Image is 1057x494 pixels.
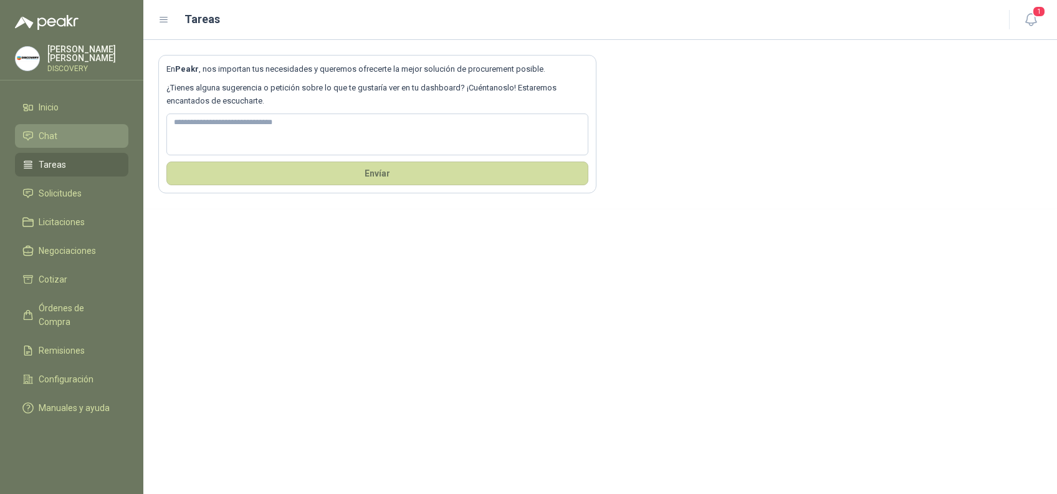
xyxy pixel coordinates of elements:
img: Logo peakr [15,15,79,30]
a: Configuración [15,367,128,391]
span: Solicitudes [39,186,82,200]
p: En , nos importan tus necesidades y queremos ofrecerte la mejor solución de procurement posible. [166,63,588,75]
span: Chat [39,129,57,143]
a: Chat [15,124,128,148]
a: Tareas [15,153,128,177]
a: Órdenes de Compra [15,296,128,334]
span: Configuración [39,372,93,386]
span: Cotizar [39,273,67,286]
b: Peakr [175,64,199,74]
span: Inicio [39,100,59,114]
button: Envíar [166,162,588,185]
span: Remisiones [39,344,85,357]
img: Company Logo [16,47,39,70]
h1: Tareas [184,11,220,28]
p: DISCOVERY [47,65,128,72]
span: 1 [1032,6,1046,17]
p: [PERSON_NAME] [PERSON_NAME] [47,45,128,62]
a: Licitaciones [15,210,128,234]
a: Solicitudes [15,182,128,205]
a: Remisiones [15,339,128,362]
a: Manuales y ayuda [15,396,128,420]
button: 1 [1020,9,1042,31]
a: Negociaciones [15,239,128,263]
span: Negociaciones [39,244,96,258]
span: Licitaciones [39,215,85,229]
p: ¿Tienes alguna sugerencia o petición sobre lo que te gustaría ver en tu dashboard? ¡Cuéntanoslo! ... [166,82,588,107]
span: Tareas [39,158,66,172]
a: Inicio [15,95,128,119]
a: Cotizar [15,268,128,291]
span: Manuales y ayuda [39,401,110,415]
span: Órdenes de Compra [39,301,117,329]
